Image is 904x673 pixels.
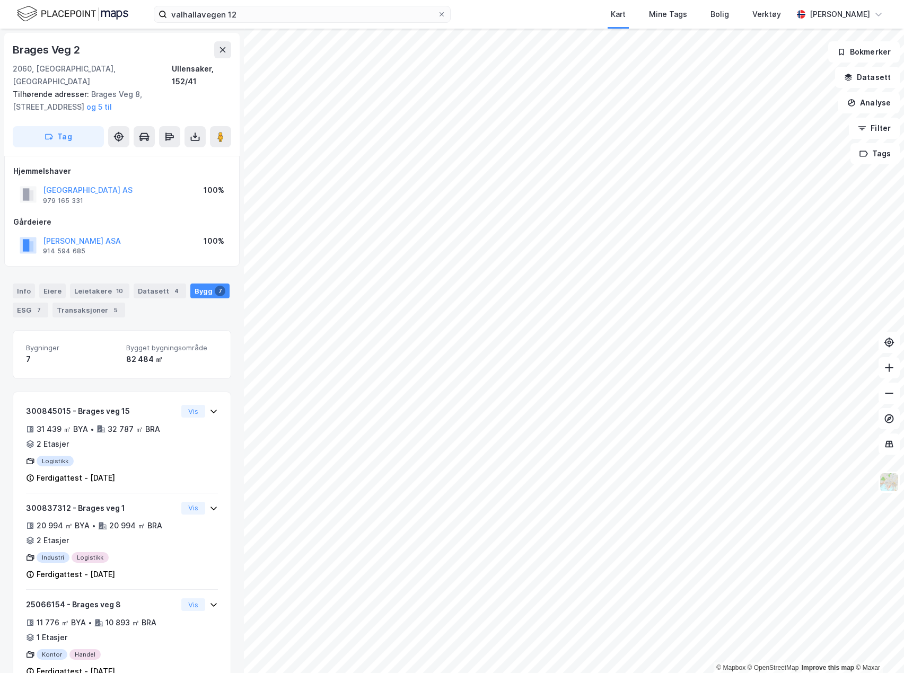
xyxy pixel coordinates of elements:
button: Tags [850,143,900,164]
div: • [88,618,92,627]
div: Transaksjoner [52,303,125,317]
div: 10 [114,286,125,296]
div: Ferdigattest - [DATE] [37,472,115,484]
div: Kart [611,8,626,21]
div: 300837312 - Brages veg 1 [26,502,177,515]
div: 20 994 ㎡ BYA [37,519,90,532]
div: Info [13,284,35,298]
img: Z [879,472,899,492]
div: 5 [110,305,121,315]
div: Hjemmelshaver [13,165,231,178]
a: Mapbox [716,664,745,671]
button: Analyse [838,92,900,113]
div: Brages Veg 2 [13,41,82,58]
div: 32 787 ㎡ BRA [108,423,160,436]
div: Mine Tags [649,8,687,21]
div: 20 994 ㎡ BRA [109,519,162,532]
div: 2 Etasjer [37,534,69,547]
div: 82 484 ㎡ [126,353,218,366]
button: Vis [181,502,205,515]
button: Bokmerker [828,41,900,63]
div: 914 594 685 [43,247,85,255]
input: Søk på adresse, matrikkel, gårdeiere, leietakere eller personer [167,6,437,22]
button: Vis [181,405,205,418]
div: 2 Etasjer [37,438,69,450]
div: 7 [33,305,44,315]
div: Bolig [710,8,729,21]
div: 11 776 ㎡ BYA [37,616,86,629]
div: 10 893 ㎡ BRA [106,616,156,629]
iframe: Chat Widget [851,622,904,673]
div: 100% [204,235,224,247]
div: 1 Etasjer [37,631,67,644]
div: 2060, [GEOGRAPHIC_DATA], [GEOGRAPHIC_DATA] [13,63,172,88]
div: ESG [13,303,48,317]
div: Gårdeiere [13,216,231,228]
div: Kontrollprogram for chat [851,622,904,673]
div: Ullensaker, 152/41 [172,63,231,88]
span: Bygget bygningsområde [126,343,218,352]
button: Filter [849,118,900,139]
button: Vis [181,598,205,611]
div: 7 [215,286,225,296]
div: 100% [204,184,224,197]
div: 979 165 331 [43,197,83,205]
div: Verktøy [752,8,781,21]
button: Tag [13,126,104,147]
div: Bygg [190,284,230,298]
div: Ferdigattest - [DATE] [37,568,115,581]
div: • [90,425,94,433]
span: Tilhørende adresser: [13,90,91,99]
div: 31 439 ㎡ BYA [37,423,88,436]
div: 25066154 - Brages veg 8 [26,598,177,611]
span: Bygninger [26,343,118,352]
div: Brages Veg 8, [STREET_ADDRESS] [13,88,223,113]
div: Datasett [134,284,186,298]
img: logo.f888ab2527a4732fd821a326f86c7f29.svg [17,5,128,23]
div: 7 [26,353,118,366]
div: 300845015 - Brages veg 15 [26,405,177,418]
a: OpenStreetMap [748,664,799,671]
div: Leietakere [70,284,129,298]
a: Improve this map [802,664,854,671]
div: • [92,521,96,530]
div: Eiere [39,284,66,298]
div: [PERSON_NAME] [810,8,870,21]
div: 4 [171,286,182,296]
button: Datasett [835,67,900,88]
